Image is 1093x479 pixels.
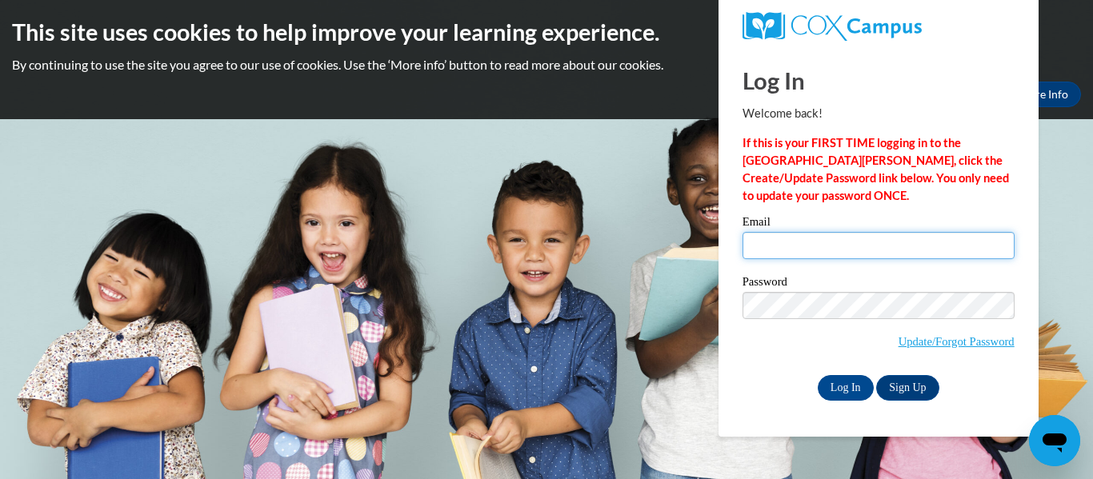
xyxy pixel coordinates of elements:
p: Welcome back! [743,105,1015,122]
a: More Info [1006,82,1081,107]
input: Log In [818,375,874,401]
h1: Log In [743,64,1015,97]
a: COX Campus [743,12,1015,41]
a: Update/Forgot Password [899,335,1015,348]
iframe: Button to launch messaging window [1029,415,1080,466]
label: Email [743,216,1015,232]
strong: If this is your FIRST TIME logging in to the [GEOGRAPHIC_DATA][PERSON_NAME], click the Create/Upd... [743,136,1009,202]
img: COX Campus [743,12,922,41]
a: Sign Up [876,375,939,401]
p: By continuing to use the site you agree to our use of cookies. Use the ‘More info’ button to read... [12,56,1081,74]
h2: This site uses cookies to help improve your learning experience. [12,16,1081,48]
label: Password [743,276,1015,292]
